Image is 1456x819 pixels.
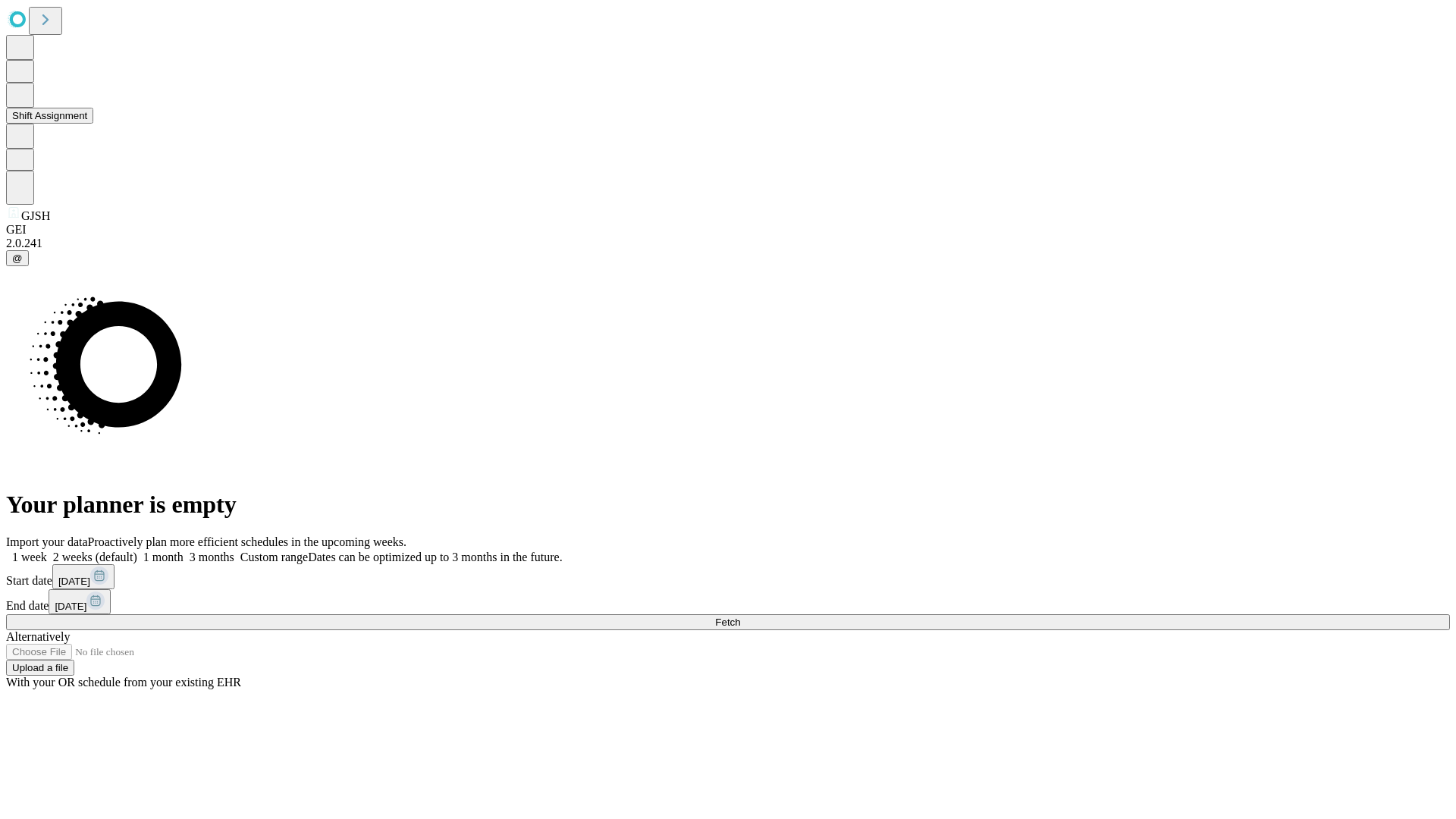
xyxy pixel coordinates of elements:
[6,237,1450,250] div: 2.0.241
[143,551,184,563] span: 1 month
[21,209,50,222] span: GJSH
[12,551,47,563] span: 1 week
[12,253,23,264] span: @
[6,535,88,548] span: Import your data
[6,630,70,643] span: Alternatively
[6,108,93,124] button: Shift Assignment
[6,491,1450,519] h1: Your planner is empty
[6,676,241,689] span: With your OR schedule from your existing EHR
[58,576,90,587] span: [DATE]
[6,589,1450,614] div: End date
[190,551,234,563] span: 3 months
[6,564,1450,589] div: Start date
[6,660,74,676] button: Upload a file
[6,250,29,266] button: @
[52,564,115,589] button: [DATE]
[6,223,1450,237] div: GEI
[55,601,86,612] span: [DATE]
[53,551,137,563] span: 2 weeks (default)
[240,551,308,563] span: Custom range
[6,614,1450,630] button: Fetch
[49,589,111,614] button: [DATE]
[88,535,406,548] span: Proactively plan more efficient schedules in the upcoming weeks.
[715,617,740,628] span: Fetch
[308,551,562,563] span: Dates can be optimized up to 3 months in the future.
